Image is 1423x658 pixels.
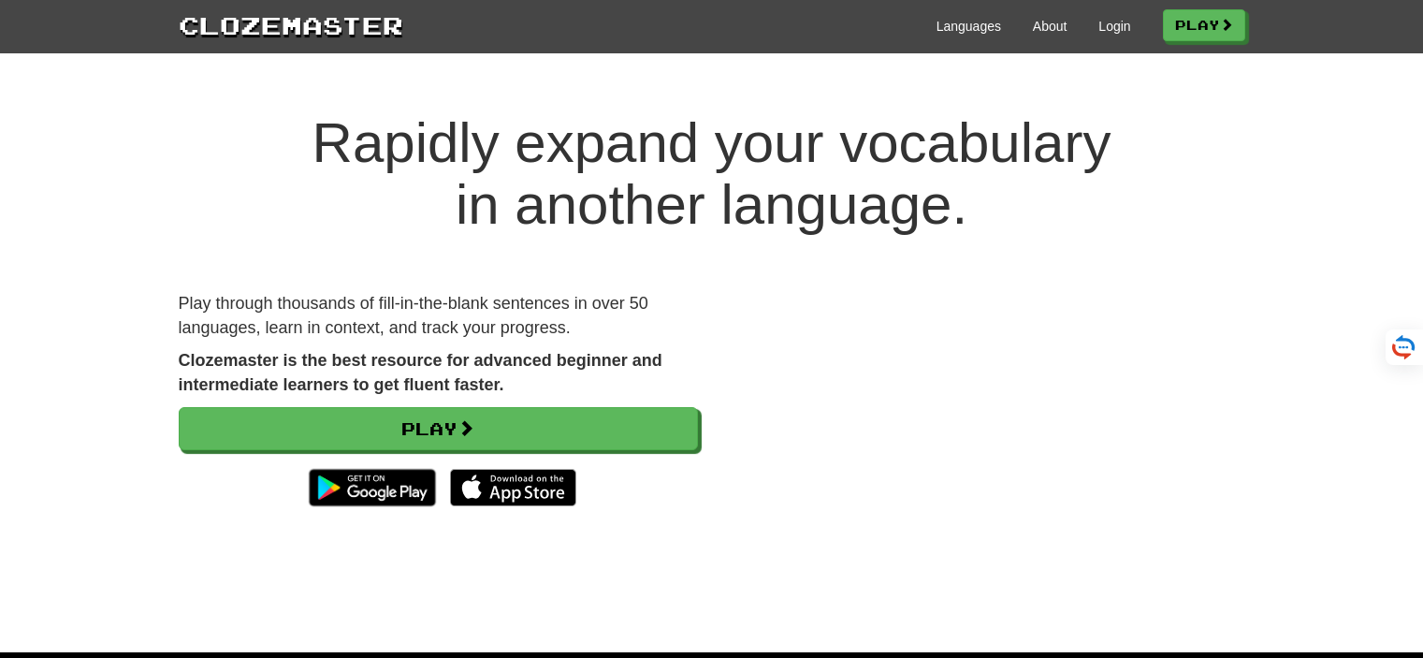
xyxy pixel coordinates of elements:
a: About [1033,17,1067,36]
img: Get it on Google Play [299,460,444,516]
strong: Clozemaster is the best resource for advanced beginner and intermediate learners to get fluent fa... [179,351,662,394]
a: Languages [937,17,1001,36]
a: Clozemaster [179,7,403,42]
a: Play [1163,9,1245,41]
a: Play [179,407,698,450]
p: Play through thousands of fill-in-the-blank sentences in over 50 languages, learn in context, and... [179,292,698,340]
img: Download_on_the_App_Store_Badge_US-UK_135x40-25178aeef6eb6b83b96f5f2d004eda3bffbb37122de64afbaef7... [450,469,576,506]
a: Login [1098,17,1130,36]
